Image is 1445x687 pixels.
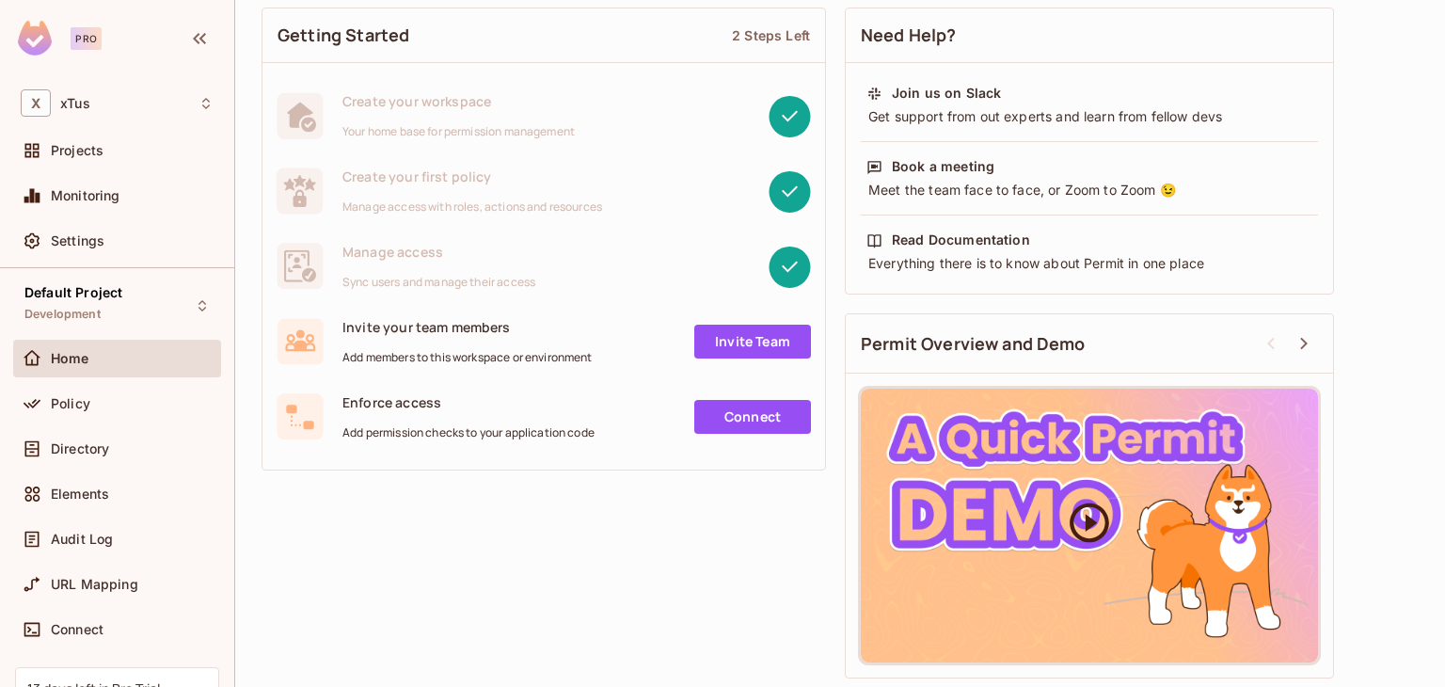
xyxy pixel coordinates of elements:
[51,143,103,158] span: Projects
[60,96,90,111] span: Workspace: xTus
[51,188,120,203] span: Monitoring
[342,318,593,336] span: Invite your team members
[342,92,575,110] span: Create your workspace
[342,168,602,185] span: Create your first policy
[51,622,103,637] span: Connect
[892,84,1001,103] div: Join us on Slack
[342,275,535,290] span: Sync users and manage their access
[866,254,1312,273] div: Everything there is to know about Permit in one place
[861,24,957,47] span: Need Help?
[694,400,811,434] a: Connect
[866,181,1312,200] div: Meet the team face to face, or Zoom to Zoom 😉
[51,441,109,456] span: Directory
[861,332,1086,356] span: Permit Overview and Demo
[51,532,113,547] span: Audit Log
[51,396,90,411] span: Policy
[892,231,1030,249] div: Read Documentation
[342,124,575,139] span: Your home base for permission management
[278,24,409,47] span: Getting Started
[732,26,810,44] div: 2 Steps Left
[51,577,138,592] span: URL Mapping
[21,89,51,117] span: X
[18,21,52,56] img: SReyMgAAAABJRU5ErkJggg==
[24,307,101,322] span: Development
[342,200,602,215] span: Manage access with roles, actions and resources
[342,393,595,411] span: Enforce access
[51,487,109,502] span: Elements
[51,233,104,248] span: Settings
[892,157,994,176] div: Book a meeting
[342,350,593,365] span: Add members to this workspace or environment
[24,285,122,300] span: Default Project
[51,351,89,366] span: Home
[342,243,535,261] span: Manage access
[694,325,811,359] a: Invite Team
[866,107,1312,126] div: Get support from out experts and learn from fellow devs
[71,27,102,50] div: Pro
[342,425,595,440] span: Add permission checks to your application code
